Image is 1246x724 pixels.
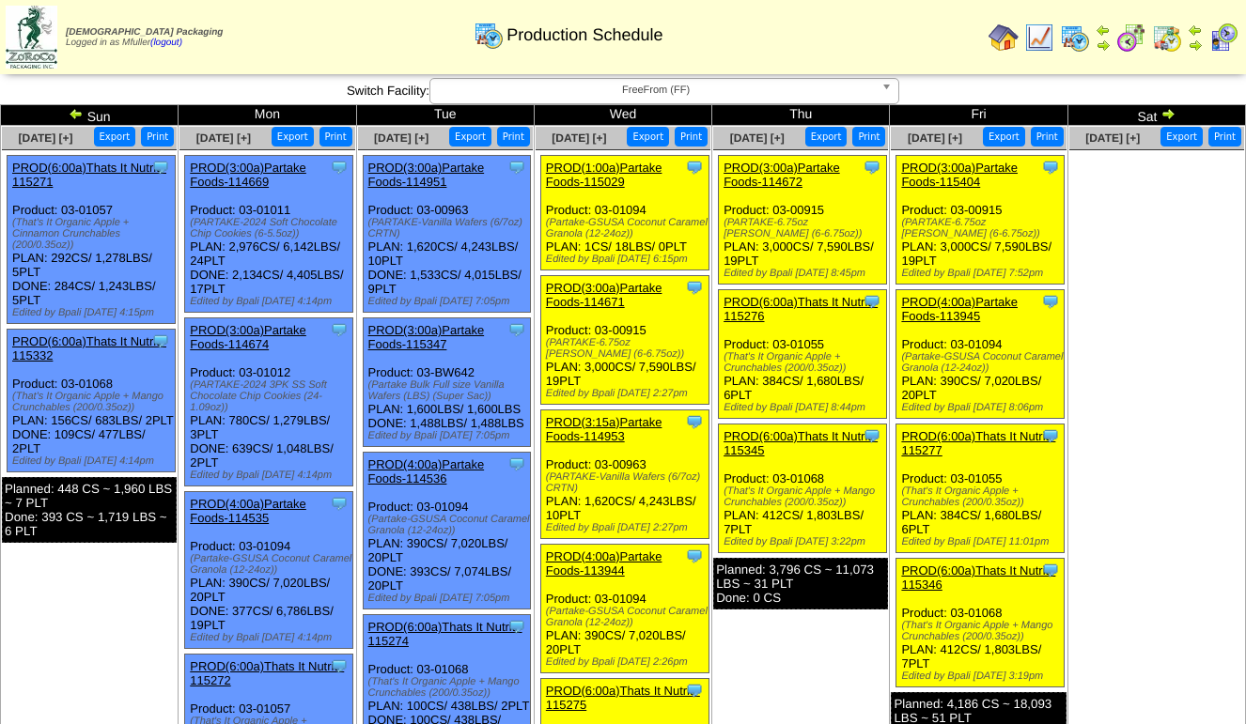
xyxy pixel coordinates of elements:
[66,27,223,48] span: Logged in as Mfuller
[1160,127,1203,146] button: Export
[540,276,709,405] div: Product: 03-00915 PLAN: 3,000CS / 7,590LBS / 19PLT
[546,217,709,239] div: (Partake-GSUSA Coconut Caramel Granola (12-24oz))
[507,320,526,339] img: Tooltip
[546,656,709,668] div: Edited by Bpali [DATE] 2:26pm
[6,6,57,69] img: zoroco-logo-small.webp
[69,106,84,121] img: arrowleft.gif
[150,38,182,48] a: (logout)
[901,295,1018,323] a: PROD(4:00a)Partake Foods-113945
[983,127,1025,146] button: Export
[1041,426,1060,445] img: Tooltip
[363,453,531,609] div: Product: 03-01094 PLAN: 390CS / 7,020LBS / 20PLT DONE: 393CS / 7,074LBS / 20PLT
[901,217,1064,239] div: (PARTAKE-6.75oz [PERSON_NAME] (6-6.75oz))
[8,156,176,324] div: Product: 03-01057 PLAN: 292CS / 1,278LBS / 5PLT DONE: 284CS / 1,243LBS / 5PLT
[805,127,848,146] button: Export
[1188,38,1203,53] img: arrowright.gif
[540,545,709,673] div: Product: 03-01094 PLAN: 390CS / 7,020LBS / 20PLT
[19,131,73,145] a: [DATE] [+]
[730,131,785,145] a: [DATE] [+]
[546,337,709,360] div: (PARTAKE-6.75oz [PERSON_NAME] (6-6.75oz))
[901,402,1064,413] div: Edited by Bpali [DATE] 8:06pm
[8,330,176,472] div: Product: 03-01068 PLAN: 156CS / 683LBS / 2PLT DONE: 109CS / 477LBS / 2PLT
[724,485,886,508] div: (That's It Organic Apple + Mango Crunchables (200/0.35oz))
[330,320,349,339] img: Tooltip
[534,105,711,126] td: Wed
[363,156,531,313] div: Product: 03-00963 PLAN: 1,620CS / 4,243LBS / 10PLT DONE: 1,533CS / 4,015LBS / 9PLT
[363,318,531,447] div: Product: 03-BW642 PLAN: 1,600LBS / 1,600LBS DONE: 1,488LBS / 1,488LBS
[1152,23,1182,53] img: calendarinout.gif
[685,547,704,565] img: Tooltip
[1,105,179,126] td: Sun
[190,553,352,576] div: (Partake-GSUSA Coconut Caramel Granola (12-24oz))
[151,158,170,177] img: Tooltip
[863,292,881,311] img: Tooltip
[190,659,344,687] a: PROD(6:00a)Thats It Nutriti-115272
[190,632,352,643] div: Edited by Bpali [DATE] 4:14pm
[901,620,1064,642] div: (That's It Organic Apple + Mango Crunchables (200/0.35oz))
[190,217,352,239] div: (PARTAKE-2024 Soft Chocolate Chip Cookies (6-5.5oz))
[901,351,1064,374] div: (Partake-GSUSA Coconut Caramel Granola (12-24oz))
[94,127,136,146] button: Export
[66,27,223,38] span: [DEMOGRAPHIC_DATA] Packaging
[507,158,526,177] img: Tooltip
[719,156,887,285] div: Product: 03-00915 PLAN: 3,000CS / 7,590LBS / 19PLT
[190,161,306,189] a: PROD(3:00a)Partake Foods-114669
[675,127,708,146] button: Print
[546,388,709,399] div: Edited by Bpali [DATE] 2:27pm
[901,563,1055,592] a: PROD(6:00a)Thats It Nutriti-115346
[179,105,356,126] td: Mon
[546,606,709,628] div: (Partake-GSUSA Coconut Caramel Granola (12-24oz))
[12,455,175,467] div: Edited by Bpali [DATE] 4:14pm
[724,351,886,374] div: (That's It Organic Apple + Crunchables (200/0.35oz))
[719,424,887,553] div: Product: 03-01068 PLAN: 412CS / 1,803LBS / 7PLT
[1067,105,1245,126] td: Sat
[374,131,428,145] span: [DATE] [+]
[12,391,175,413] div: (That's It Organic Apple + Mango Crunchables (200/0.35oz))
[896,424,1065,553] div: Product: 03-01055 PLAN: 384CS / 1,680LBS / 6PLT
[1041,158,1060,177] img: Tooltip
[185,318,353,486] div: Product: 03-01012 PLAN: 780CS / 1,279LBS / 3PLT DONE: 639CS / 1,048LBS / 2PLT
[196,131,251,145] span: [DATE] [+]
[1096,38,1111,53] img: arrowright.gif
[1096,23,1111,38] img: arrowleft.gif
[497,127,530,146] button: Print
[546,684,700,712] a: PROD(6:00a)Thats It Nutriti-115275
[368,457,485,485] a: PROD(4:00a)Partake Foods-114536
[901,536,1064,547] div: Edited by Bpali [DATE] 11:01pm
[724,268,886,279] div: Edited by Bpali [DATE] 8:45pm
[507,454,526,473] img: Tooltip
[724,217,886,239] div: (PARTAKE-6.75oz [PERSON_NAME] (6-6.75oz))
[890,105,1067,126] td: Fri
[368,379,531,402] div: (Partake Bulk Full size Vanilla Wafers (LBS) (Super Sac))
[540,410,709,539] div: Product: 03-00963 PLAN: 1,620CS / 4,243LBS / 10PLT
[1031,127,1064,146] button: Print
[368,430,531,441] div: Edited by Bpali [DATE] 7:05pm
[908,131,962,145] a: [DATE] [+]
[685,412,704,431] img: Tooltip
[356,105,534,126] td: Tue
[12,217,175,251] div: (That's It Organic Apple + Cinnamon Crunchables (200/0.35oz))
[713,558,888,609] div: Planned: 3,796 CS ~ 11,073 LBS ~ 31 PLT Done: 0 CS
[151,331,170,350] img: Tooltip
[319,127,352,146] button: Print
[368,593,531,604] div: Edited by Bpali [DATE] 7:05pm
[863,426,881,445] img: Tooltip
[724,536,886,547] div: Edited by Bpali [DATE] 3:22pm
[272,127,314,146] button: Export
[1041,561,1060,579] img: Tooltip
[896,156,1065,285] div: Product: 03-00915 PLAN: 3,000CS / 7,590LBS / 19PLT
[1041,292,1060,311] img: Tooltip
[368,217,531,239] div: (PARTAKE-Vanilla Wafers (6/7oz) CRTN)
[546,471,709,494] div: (PARTAKE-Vanilla Wafers (6/7oz) CRTN)
[330,656,349,675] img: Tooltip
[474,20,504,50] img: calendarprod.gif
[190,379,352,413] div: (PARTAKE-2024 3PK SS Soft Chocolate Chip Cookies (24-1.09oz))
[1024,23,1054,53] img: line_graph.gif
[1160,106,1176,121] img: arrowright.gif
[627,127,669,146] button: Export
[330,494,349,513] img: Tooltip
[368,323,485,351] a: PROD(3:00a)Partake Foods-115347
[852,127,885,146] button: Print
[449,127,491,146] button: Export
